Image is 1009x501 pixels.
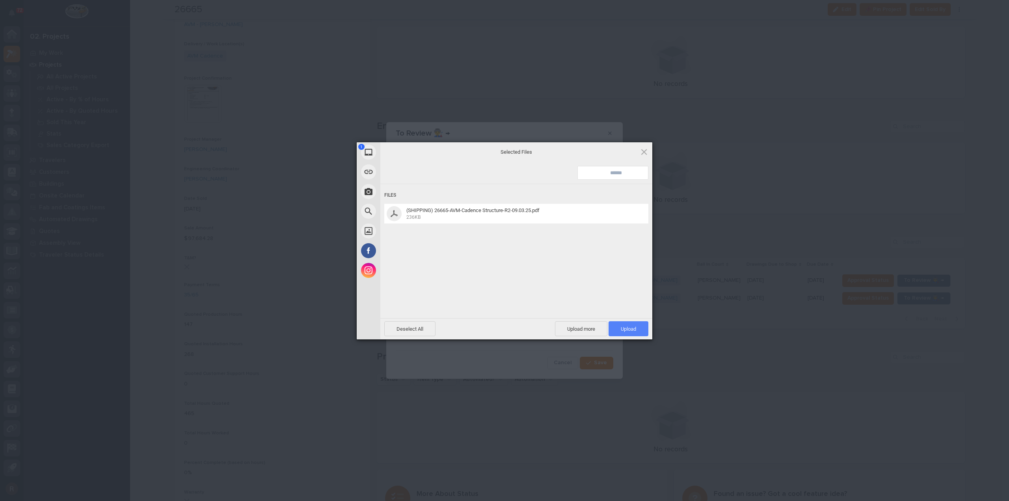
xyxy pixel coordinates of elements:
span: 236KB [406,214,421,220]
div: Instagram [357,261,451,280]
span: (SHIPPING) 26665-AVM-Cadence Structure-R2-09.03.25.pdf [406,207,540,213]
span: Upload more [555,321,607,336]
div: Take Photo [357,182,451,201]
div: Web Search [357,201,451,221]
div: My Device [357,142,451,162]
span: (SHIPPING) 26665-AVM-Cadence Structure-R2-09.03.25.pdf [404,207,638,220]
span: Selected Files [437,148,595,155]
span: Click here or hit ESC to close picker [640,147,648,156]
div: Facebook [357,241,451,261]
span: Deselect All [384,321,436,336]
div: Unsplash [357,221,451,241]
div: Link (URL) [357,162,451,182]
span: Upload [609,321,648,336]
div: Files [384,188,648,203]
span: 1 [358,144,365,150]
span: Upload [621,326,636,332]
